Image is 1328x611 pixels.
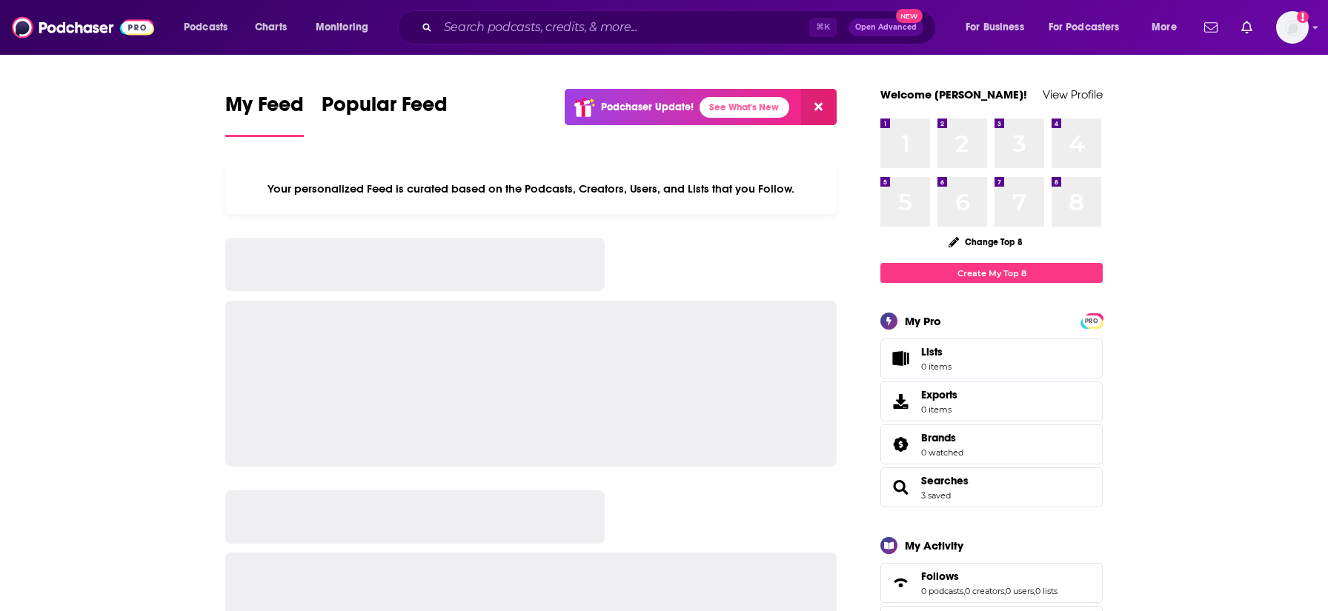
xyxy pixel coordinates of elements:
[905,314,941,328] div: My Pro
[921,586,963,596] a: 0 podcasts
[1276,11,1309,44] img: User Profile
[305,16,388,39] button: open menu
[886,572,915,593] a: Follows
[1034,586,1035,596] span: ,
[880,563,1103,603] span: Follows
[921,570,1058,583] a: Follows
[921,388,957,401] span: Exports
[921,404,957,415] span: 0 items
[880,381,1103,421] a: Exports
[809,18,837,37] span: ⌘ K
[1152,17,1177,38] span: More
[880,87,1027,101] a: Welcome [PERSON_NAME]!
[255,17,287,38] span: Charts
[1235,15,1258,40] a: Show notifications dropdown
[1276,11,1309,44] span: Logged in as sashagoldin
[1043,87,1103,101] a: View Profile
[886,391,915,412] span: Exports
[225,92,304,126] span: My Feed
[1141,16,1195,39] button: open menu
[880,338,1103,378] a: Lists
[225,164,837,214] div: Your personalized Feed is curated based on the Podcasts, Creators, Users, and Lists that you Follow.
[921,431,956,444] span: Brands
[963,586,965,596] span: ,
[921,361,952,372] span: 0 items
[1049,17,1120,38] span: For Podcasters
[880,263,1103,283] a: Create My Top 8
[1083,315,1100,326] a: PRO
[921,345,952,358] span: Lists
[601,101,694,113] p: Podchaser Update!
[940,233,1032,251] button: Change Top 8
[921,490,951,501] a: 3 saved
[966,17,1024,38] span: For Business
[921,431,963,444] a: Brands
[886,434,915,455] a: Brands
[316,17,368,38] span: Monitoring
[1004,586,1006,596] span: ,
[921,447,963,458] a: 0 watched
[965,586,1004,596] a: 0 creators
[849,19,923,36] button: Open AdvancedNew
[921,570,959,583] span: Follows
[855,24,917,31] span: Open Advanced
[184,17,228,38] span: Podcasts
[1083,315,1100,327] span: PRO
[1039,16,1141,39] button: open menu
[1198,15,1224,40] a: Show notifications dropdown
[1297,11,1309,23] svg: Add a profile image
[700,97,789,118] a: See What's New
[1006,586,1034,596] a: 0 users
[886,348,915,369] span: Lists
[438,16,809,39] input: Search podcasts, credits, & more...
[886,477,915,498] a: Searches
[322,92,448,137] a: Popular Feed
[173,16,247,39] button: open menu
[880,467,1103,507] span: Searches
[245,16,296,39] a: Charts
[921,474,969,487] a: Searches
[1276,11,1309,44] button: Show profile menu
[905,538,963,552] div: My Activity
[322,92,448,126] span: Popular Feed
[896,9,923,23] span: New
[955,16,1043,39] button: open menu
[880,424,1103,464] span: Brands
[225,92,304,137] a: My Feed
[411,10,950,44] div: Search podcasts, credits, & more...
[921,345,943,358] span: Lists
[1035,586,1058,596] a: 0 lists
[12,13,154,41] img: Podchaser - Follow, Share and Rate Podcasts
